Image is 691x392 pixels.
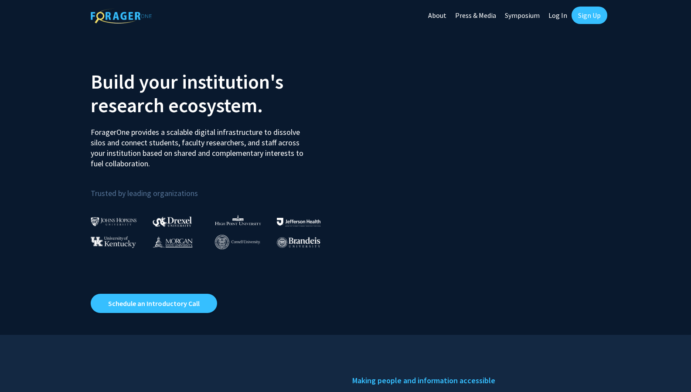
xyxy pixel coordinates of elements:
[352,374,601,387] h5: Making people and information accessible
[91,70,339,117] h2: Build your institution's research ecosystem.
[277,237,320,248] img: Brandeis University
[91,120,310,169] p: ForagerOne provides a scalable digital infrastructure to dissolve silos and connect students, fac...
[91,236,136,248] img: University of Kentucky
[91,294,217,313] a: Opens in a new tab
[91,8,152,24] img: ForagerOne Logo
[91,217,137,226] img: Johns Hopkins University
[277,218,320,226] img: Thomas Jefferson University
[215,235,260,249] img: Cornell University
[91,176,339,200] p: Trusted by leading organizations
[153,236,193,248] img: Morgan State University
[215,215,261,225] img: High Point University
[153,217,192,227] img: Drexel University
[572,7,607,24] a: Sign Up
